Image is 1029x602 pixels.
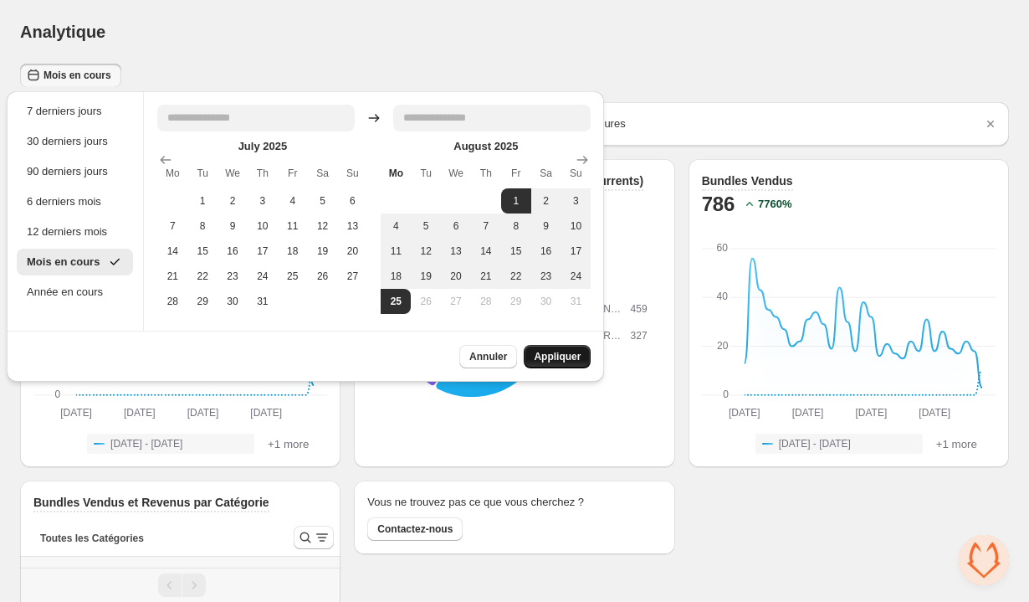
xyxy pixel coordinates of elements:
[157,264,187,289] button: Sunday July 21 2025
[411,289,441,314] button: Monday August 26 2025
[471,239,501,264] button: Wednesday August 14 2025
[248,239,278,264] button: Wednesday July 17 2025
[278,188,308,214] button: Thursday July 4 2025
[717,340,729,352] text: 20
[381,239,411,264] button: Sunday August 11 2025
[959,535,1009,585] a: Ouvrir le chat
[187,158,218,188] th: Tuesday
[702,172,793,189] h3: Bundles Vendus
[308,158,338,188] th: Saturday
[60,407,92,419] text: [DATE]
[561,264,591,289] button: Saturday August 24 2025
[531,239,561,264] button: Friday August 16 2025
[278,239,308,264] button: Thursday July 18 2025
[716,242,728,254] text: 60
[631,303,648,315] span: 459
[600,300,629,318] td: New Customer
[40,532,144,545] span: Toutes les Catégories
[501,214,531,239] button: Thursday August 8 2025
[248,214,278,239] button: Wednesday July 10 2025
[251,407,283,419] text: [DATE]
[600,327,629,345] td: Repeat Customer
[758,196,791,213] h2: 7760 %
[110,437,182,450] span: [DATE] - [DATE]
[27,103,123,120] div: 7 derniers jours
[218,214,248,239] button: Tuesday July 9 2025
[561,239,591,264] button: Saturday August 17 2025
[30,563,118,580] div: Bundle Category
[531,188,561,214] button: Friday August 2 2025
[441,214,471,239] button: Tuesday August 6 2025
[337,188,367,214] button: Saturday July 6 2025
[308,264,338,289] button: Friday July 26 2025
[27,224,123,240] div: 12 derniers mois
[561,289,591,314] button: Saturday August 31 2025
[979,112,1002,136] button: Dismiss notification
[501,188,531,214] button: Start of range Thursday August 1 2025
[27,193,123,210] div: 6 derniers mois
[377,522,453,536] span: Contactez-nous
[218,289,248,314] button: Tuesday July 30 2025
[157,138,367,158] caption: July 2025
[187,214,218,239] button: Monday July 8 2025
[471,264,501,289] button: Wednesday August 21 2025
[187,407,219,419] text: [DATE]
[702,191,735,218] h2: 786
[441,289,471,314] button: Tuesday August 27 2025
[218,239,248,264] button: Tuesday July 16 2025
[308,214,338,239] button: Friday July 12 2025
[308,239,338,264] button: Friday July 19 2025
[20,568,340,602] nav: Pagination
[524,345,591,368] button: Appliquer
[187,289,218,314] button: Monday July 29 2025
[381,264,411,289] button: Sunday August 18 2025
[441,158,471,188] th: Wednesday
[441,239,471,264] button: Tuesday August 13 2025
[44,69,111,82] span: Mois en cours
[278,158,308,188] th: Friday
[411,239,441,264] button: Monday August 12 2025
[337,214,367,239] button: Saturday July 13 2025
[755,434,923,454] button: [DATE] - [DATE]
[187,239,218,264] button: Monday July 15 2025
[411,214,441,239] button: Monday August 5 2025
[729,407,760,419] text: [DATE]
[248,158,278,188] th: Thursday
[381,158,411,188] th: Monday
[561,158,591,188] th: Sunday
[469,350,507,363] span: Annuler
[779,437,851,450] span: [DATE] - [DATE]
[154,148,177,172] button: Show previous month, June 2025
[278,214,308,239] button: Thursday July 11 2025
[561,188,591,214] button: Saturday August 3 2025
[55,388,61,400] text: 0
[367,517,463,541] button: Contactez-nous
[187,264,218,289] button: Monday July 22 2025
[157,289,187,314] button: Sunday July 28 2025
[381,289,411,314] button: End of range Today Sunday August 25 2025
[248,264,278,289] button: Wednesday July 24 2025
[501,289,531,314] button: Thursday August 29 2025
[278,264,308,289] button: Thursday July 25 2025
[531,214,561,239] button: Friday August 9 2025
[716,291,728,303] text: 40
[27,284,123,301] div: Année en cours
[571,148,594,172] button: Show next month, September 2025
[723,388,729,400] text: 0
[855,407,887,419] text: [DATE]
[501,264,531,289] button: Thursday August 22 2025
[20,64,121,87] button: Mois en cours
[471,158,501,188] th: Thursday
[263,434,314,454] button: +1 more
[157,214,187,239] button: Sunday July 7 2025
[471,214,501,239] button: Wednesday August 7 2025
[294,526,334,549] button: Search and filter results
[534,350,581,363] span: Appliquer
[459,345,517,368] button: Annuler
[128,563,177,580] span: Units Sold
[187,188,218,214] button: Monday July 1 2025
[210,563,321,580] button: Revenue Generated
[471,289,501,314] button: Wednesday August 28 2025
[210,563,305,580] span: Revenue Generated
[87,434,254,454] button: [DATE] - [DATE]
